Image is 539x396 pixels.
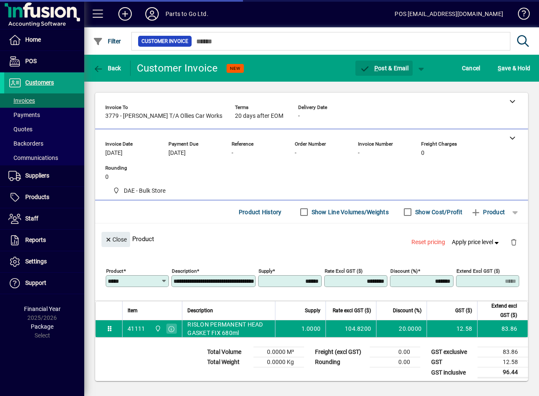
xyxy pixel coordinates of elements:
span: Filter [93,38,121,45]
span: 0 [421,150,424,157]
button: Product History [235,205,285,220]
td: 12.58 [427,320,477,337]
span: Products [25,194,49,200]
span: Reset pricing [411,238,445,247]
a: Support [4,273,84,294]
td: Total Weight [203,357,253,367]
div: Product [95,223,528,254]
span: Back [93,65,121,72]
span: 0 [105,174,109,181]
td: 0.00 [370,347,420,357]
div: 41111 [128,324,145,333]
span: ave & Hold [498,61,530,75]
span: Package [31,323,53,330]
div: POS [EMAIL_ADDRESS][DOMAIN_NAME] [395,7,503,21]
button: Save & Hold [496,61,532,76]
td: Freight (excl GST) [311,347,370,357]
div: Customer Invoice [137,61,218,75]
span: GST ($) [455,306,472,315]
button: Reset pricing [408,235,448,250]
button: Filter [91,34,123,49]
a: Knowledge Base [512,2,528,29]
a: Invoices [4,93,84,108]
div: 104.8200 [331,324,371,333]
span: Product History [239,205,282,219]
span: Home [25,36,41,43]
span: Description [187,306,213,315]
td: 0.0000 Kg [253,357,304,367]
app-page-header-button: Close [99,235,132,243]
a: Staff [4,208,84,229]
mat-label: Supply [259,268,272,274]
button: Profile [139,6,165,21]
a: Home [4,29,84,50]
td: 0.0000 M³ [253,347,304,357]
td: Rounding [311,357,370,367]
div: Parts to Go Ltd. [165,7,208,21]
span: P [374,65,378,72]
span: Supply [305,306,320,315]
span: Backorders [8,140,43,147]
span: [DATE] [105,150,123,157]
span: Apply price level [452,238,501,247]
span: Item [128,306,138,315]
span: DAE - Bulk Store [152,324,162,333]
app-page-header-button: Delete [504,238,524,246]
a: POS [4,51,84,72]
span: Suppliers [25,172,49,179]
td: 20.0000 [376,320,427,337]
button: Delete [504,232,524,252]
span: - [232,150,233,157]
span: ost & Email [360,65,408,72]
span: [DATE] [168,150,186,157]
td: 83.86 [477,320,528,337]
span: - [358,150,360,157]
span: Customer Invoice [141,37,188,45]
a: Products [4,187,84,208]
td: 12.58 [478,357,528,367]
span: Product [471,205,505,219]
button: Add [112,6,139,21]
button: Product [467,205,509,220]
span: POS [25,58,37,64]
button: Back [91,61,123,76]
span: Extend excl GST ($) [483,301,517,320]
span: Close [105,233,127,247]
td: GST inclusive [427,367,478,378]
span: Quotes [8,126,32,133]
button: Cancel [460,61,483,76]
mat-label: Rate excl GST ($) [325,268,363,274]
button: Close [101,232,130,247]
span: 20 days after EOM [235,113,283,120]
span: Customers [25,79,54,86]
mat-label: Extend excl GST ($) [456,268,500,274]
span: Communications [8,154,58,161]
mat-label: Product [106,268,123,274]
label: Show Cost/Profit [414,208,462,216]
span: 1.0000 [302,324,321,333]
span: Reports [25,237,46,243]
span: Rate excl GST ($) [333,306,371,315]
app-page-header-button: Back [84,61,131,76]
button: Apply price level [448,235,504,250]
td: GST [427,357,478,367]
span: S [498,65,501,72]
mat-label: Discount (%) [390,268,418,274]
span: - [298,113,300,120]
span: NEW [230,66,240,71]
span: Settings [25,258,47,265]
a: Payments [4,108,84,122]
span: Rounding [105,165,156,171]
td: 83.86 [478,347,528,357]
span: DAE - Bulk Store [124,186,165,195]
span: Cancel [462,61,480,75]
a: Quotes [4,122,84,136]
label: Show Line Volumes/Weights [310,208,389,216]
a: Backorders [4,136,84,151]
a: Suppliers [4,165,84,186]
button: Post & Email [355,61,413,76]
span: RISLON PERMANENT HEAD GASKET FIX 680ml [187,320,270,337]
td: 96.44 [478,367,528,378]
a: Reports [4,230,84,251]
span: Invoices [8,97,35,104]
